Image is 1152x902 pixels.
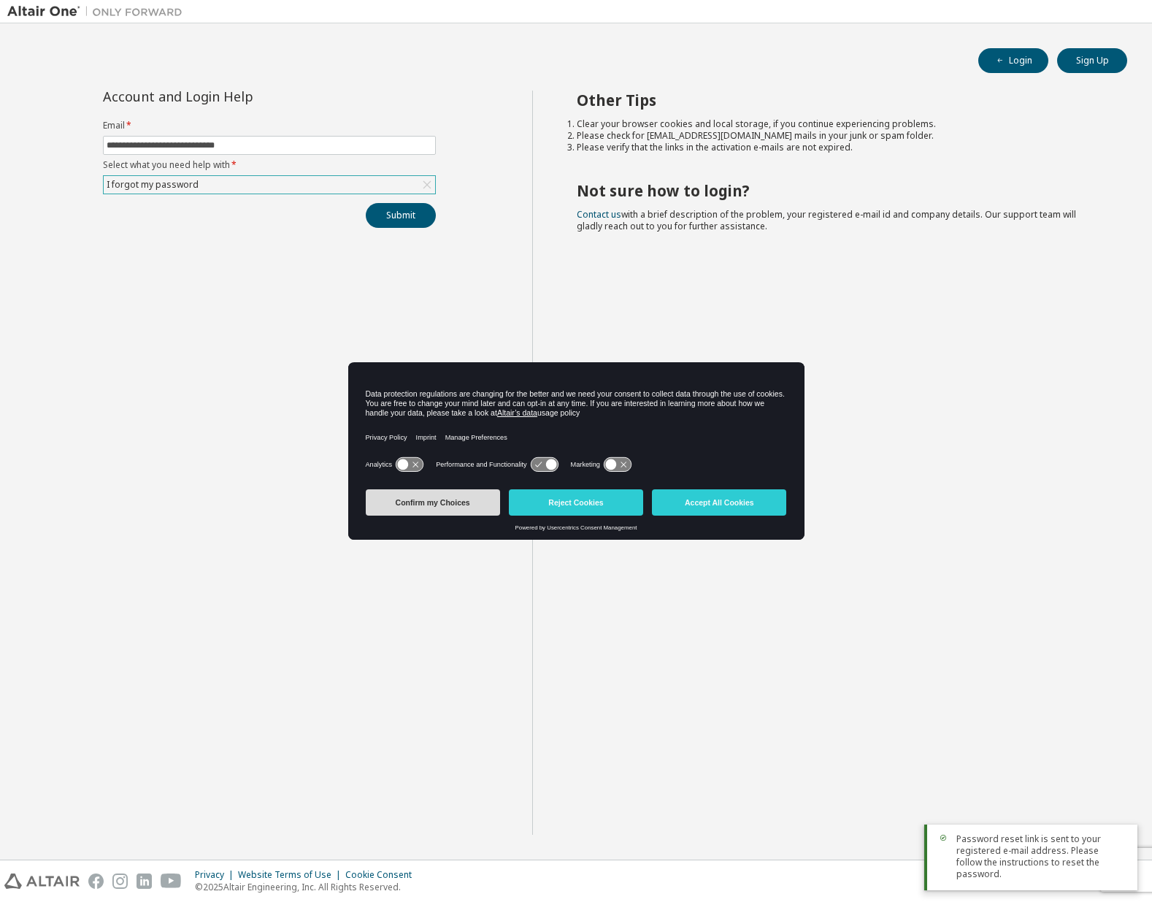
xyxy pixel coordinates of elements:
[104,177,201,193] div: I forgot my password
[88,874,104,889] img: facebook.svg
[345,869,421,881] div: Cookie Consent
[366,203,436,228] button: Submit
[577,208,621,221] a: Contact us
[104,176,435,194] div: I forgot my password
[103,159,436,171] label: Select what you need help with
[956,833,1126,880] span: Password reset link is sent to your registered e-mail address. Please follow the instructions to ...
[577,208,1076,232] span: with a brief description of the problem, your registered e-mail id and company details. Our suppo...
[195,881,421,893] p: © 2025 Altair Engineering, Inc. All Rights Reserved.
[577,142,1102,153] li: Please verify that the links in the activation e-mails are not expired.
[577,181,1102,200] h2: Not sure how to login?
[577,130,1102,142] li: Please check for [EMAIL_ADDRESS][DOMAIN_NAME] mails in your junk or spam folder.
[4,874,80,889] img: altair_logo.svg
[103,120,436,131] label: Email
[1057,48,1127,73] button: Sign Up
[238,869,345,881] div: Website Terms of Use
[577,91,1102,110] h2: Other Tips
[195,869,238,881] div: Privacy
[137,874,152,889] img: linkedin.svg
[112,874,128,889] img: instagram.svg
[577,118,1102,130] li: Clear your browser cookies and local storage, if you continue experiencing problems.
[978,48,1048,73] button: Login
[161,874,182,889] img: youtube.svg
[103,91,369,102] div: Account and Login Help
[7,4,190,19] img: Altair One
